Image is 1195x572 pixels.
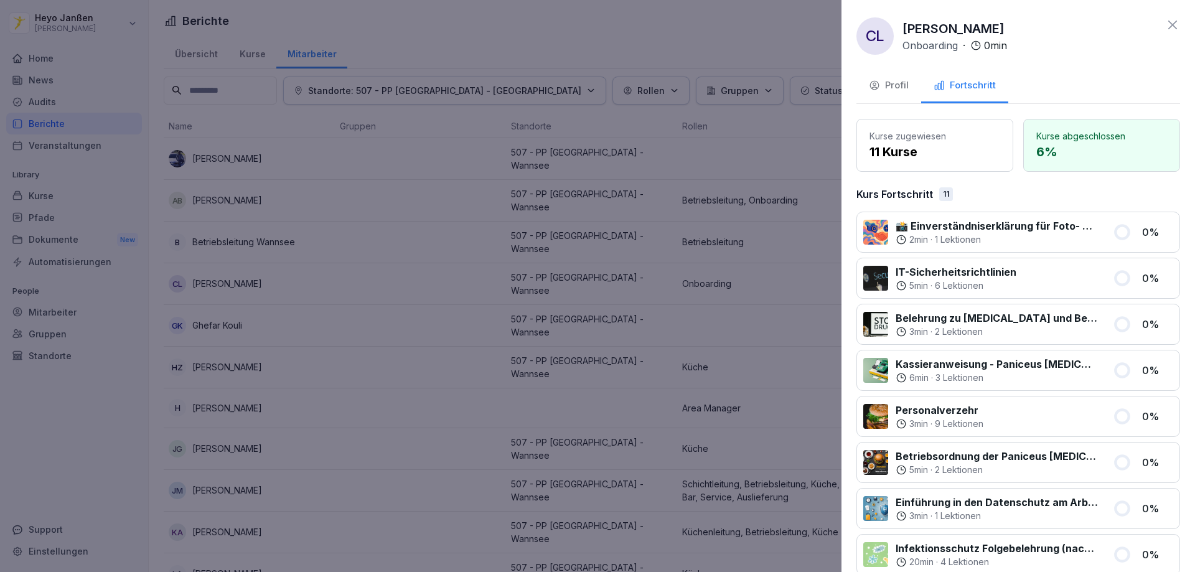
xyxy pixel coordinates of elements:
p: Onboarding [902,38,958,53]
p: Kurse zugewiesen [869,129,1000,143]
p: Personalverzehr [896,403,983,418]
p: 3 min [909,510,928,522]
p: 0 % [1142,455,1173,470]
p: [PERSON_NAME] [902,19,1005,38]
div: CL [856,17,894,55]
p: 3 min [909,326,928,338]
p: 0 % [1142,271,1173,286]
p: 2 Lektionen [935,326,983,338]
p: 0 % [1142,547,1173,562]
p: 3 min [909,418,928,430]
p: 0 min [984,38,1007,53]
div: · [896,233,1098,246]
div: · [896,418,983,430]
p: 9 Lektionen [935,418,983,430]
p: 📸 Einverständniserklärung für Foto- und Videonutzung [896,218,1098,233]
p: 2 min [909,233,928,246]
div: · [896,326,1098,338]
p: 1 Lektionen [935,510,981,522]
p: Betriebsordnung der Paniceus [MEDICAL_DATA] Systemzentrale [896,449,1098,464]
p: 0 % [1142,363,1173,378]
p: 2 Lektionen [935,464,983,476]
div: Fortschritt [934,78,996,93]
p: 20 min [909,556,934,568]
p: 6 Lektionen [935,279,983,292]
p: 0 % [1142,317,1173,332]
p: Kurse abgeschlossen [1036,129,1167,143]
p: Einführung in den Datenschutz am Arbeitsplatz nach Art. 13 ff. DSGVO [896,495,1098,510]
div: · [896,372,1098,384]
p: 6 min [909,372,929,384]
p: 11 Kurse [869,143,1000,161]
p: Kassieranweisung - Paniceus [MEDICAL_DATA] Systemzentrale GmbH [896,357,1098,372]
p: 6 % [1036,143,1167,161]
div: · [896,279,1016,292]
div: · [902,38,1007,53]
div: · [896,510,1098,522]
p: 1 Lektionen [935,233,981,246]
div: · [896,556,1098,568]
button: Profil [856,70,921,103]
p: Kurs Fortschritt [856,187,933,202]
p: IT-Sicherheitsrichtlinien [896,265,1016,279]
p: 5 min [909,464,928,476]
p: 4 Lektionen [940,556,989,568]
div: Profil [869,78,909,93]
p: 0 % [1142,501,1173,516]
p: 5 min [909,279,928,292]
p: 0 % [1142,409,1173,424]
button: Fortschritt [921,70,1008,103]
p: Belehrung zu [MEDICAL_DATA] und Betäubungsmitteln am Arbeitsplatz [896,311,1098,326]
div: 11 [939,187,953,201]
p: 3 Lektionen [935,372,983,384]
p: Infektionsschutz Folgebelehrung (nach §43 IfSG) [896,541,1098,556]
p: 0 % [1142,225,1173,240]
div: · [896,464,1098,476]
